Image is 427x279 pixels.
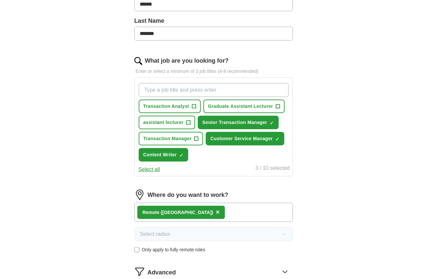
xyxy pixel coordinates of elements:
[139,100,201,113] button: Transaction Analyst
[134,57,142,65] img: search.png
[134,190,145,200] img: location.png
[134,227,293,241] button: Select radius
[139,116,195,129] button: assistant lecturer
[216,208,220,216] span: ×
[255,164,290,173] div: 3 / 10 selected
[143,135,192,142] span: Transaction Manager
[216,207,220,217] button: ×
[270,120,274,126] span: ✓
[143,119,184,126] span: assistant lecturer
[145,56,229,65] label: What job are you looking for?
[143,103,189,110] span: Transaction Analyst
[206,132,284,145] button: Customer Service Manager✓
[143,151,177,158] span: Content Writer
[275,137,279,142] span: ✓
[202,119,267,126] span: Senior Transaction Manager
[208,103,273,110] span: Graduate Assistant Lecturer
[139,83,289,97] input: Type a job title and press enter
[139,132,203,145] button: Transaction Manager
[210,135,273,142] span: Customer Service Manager
[139,148,189,162] button: Content Writer✓
[139,166,160,173] button: Select all
[148,191,229,200] label: Where do you want to work?
[140,230,171,238] span: Select radius
[198,116,279,129] button: Senior Transaction Manager✓
[134,16,293,25] label: Last Name
[203,100,285,113] button: Graduate Assistant Lecturer
[148,268,176,277] span: Advanced
[134,247,139,252] input: Only apply to fully remote roles
[134,266,145,277] img: filter
[134,68,293,75] p: Enter or select a minimum of 3 job titles (4-8 recommended)
[143,209,213,216] div: Remote ([GEOGRAPHIC_DATA])
[179,153,183,158] span: ✓
[142,246,205,253] span: Only apply to fully remote roles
